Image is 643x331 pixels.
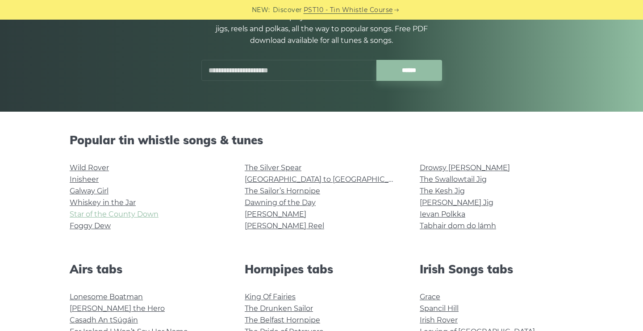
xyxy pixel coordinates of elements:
[70,133,573,147] h2: Popular tin whistle songs & tunes
[252,5,270,15] span: NEW:
[273,5,302,15] span: Discover
[420,293,440,301] a: Grace
[70,316,138,324] a: Casadh An tSúgáin
[245,316,320,324] a: The Belfast Hornpipe
[420,262,573,276] h2: Irish Songs tabs
[70,304,165,313] a: [PERSON_NAME] the Hero
[420,316,458,324] a: Irish Rover
[245,175,409,184] a: [GEOGRAPHIC_DATA] to [GEOGRAPHIC_DATA]
[70,210,159,218] a: Star of the County Down
[245,187,320,195] a: The Sailor’s Hornpipe
[245,163,301,172] a: The Silver Spear
[245,210,306,218] a: [PERSON_NAME]
[420,198,493,207] a: [PERSON_NAME] Jig
[70,262,223,276] h2: Airs tabs
[245,262,398,276] h2: Hornpipes tabs
[245,293,296,301] a: King Of Fairies
[70,222,111,230] a: Foggy Dew
[420,210,465,218] a: Ievan Polkka
[304,5,393,15] a: PST10 - Tin Whistle Course
[70,163,109,172] a: Wild Rover
[245,304,313,313] a: The Drunken Sailor
[420,222,496,230] a: Tabhair dom do lámh
[420,304,459,313] a: Spancil Hill
[420,163,510,172] a: Drowsy [PERSON_NAME]
[245,198,316,207] a: Dawning of the Day
[420,175,487,184] a: The Swallowtail Jig
[70,198,136,207] a: Whiskey in the Jar
[70,293,143,301] a: Lonesome Boatman
[70,187,109,195] a: Galway Girl
[420,187,465,195] a: The Kesh Jig
[245,222,324,230] a: [PERSON_NAME] Reel
[70,175,99,184] a: Inisheer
